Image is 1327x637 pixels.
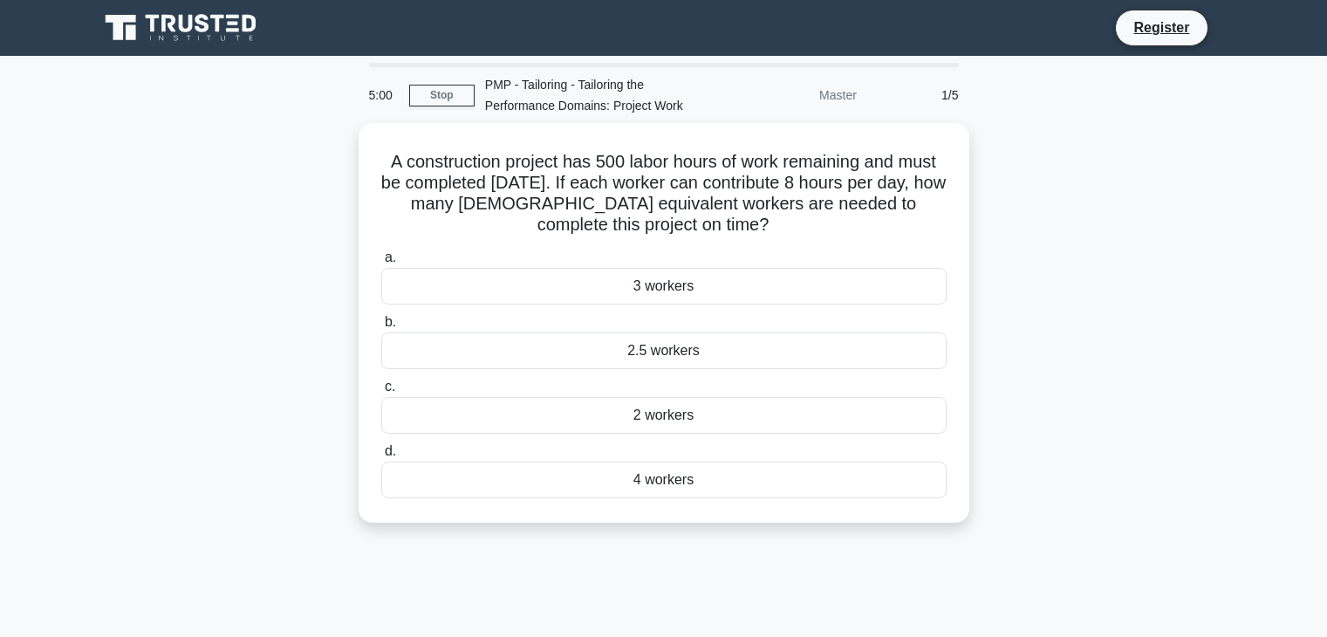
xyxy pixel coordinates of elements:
[1123,17,1200,38] a: Register
[381,268,947,305] div: 3 workers
[381,397,947,434] div: 2 workers
[381,462,947,498] div: 4 workers
[380,151,948,236] h5: A construction project has 500 labor hours of work remaining and must be completed [DATE]. If eac...
[385,314,396,329] span: b.
[409,85,475,106] a: Stop
[385,379,395,394] span: c.
[385,443,396,458] span: d.
[475,67,715,123] div: PMP - Tailoring - Tailoring the Performance Domains: Project Work
[715,78,867,113] div: Master
[381,332,947,369] div: 2.5 workers
[385,250,396,264] span: a.
[359,78,409,113] div: 5:00
[867,78,969,113] div: 1/5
